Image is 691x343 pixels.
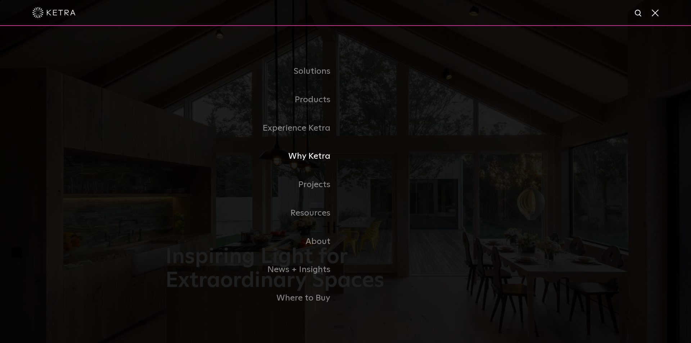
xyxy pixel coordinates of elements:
div: Navigation Menu [166,57,525,312]
a: News + Insights [166,256,345,284]
a: Resources [166,199,345,227]
a: Experience Ketra [166,114,345,143]
img: ketra-logo-2019-white [32,7,76,18]
a: Why Ketra [166,142,345,171]
a: Projects [166,171,345,199]
a: Where to Buy [166,284,345,312]
img: search icon [634,9,643,18]
a: About [166,227,345,256]
a: Products [166,86,345,114]
a: Solutions [166,57,345,86]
